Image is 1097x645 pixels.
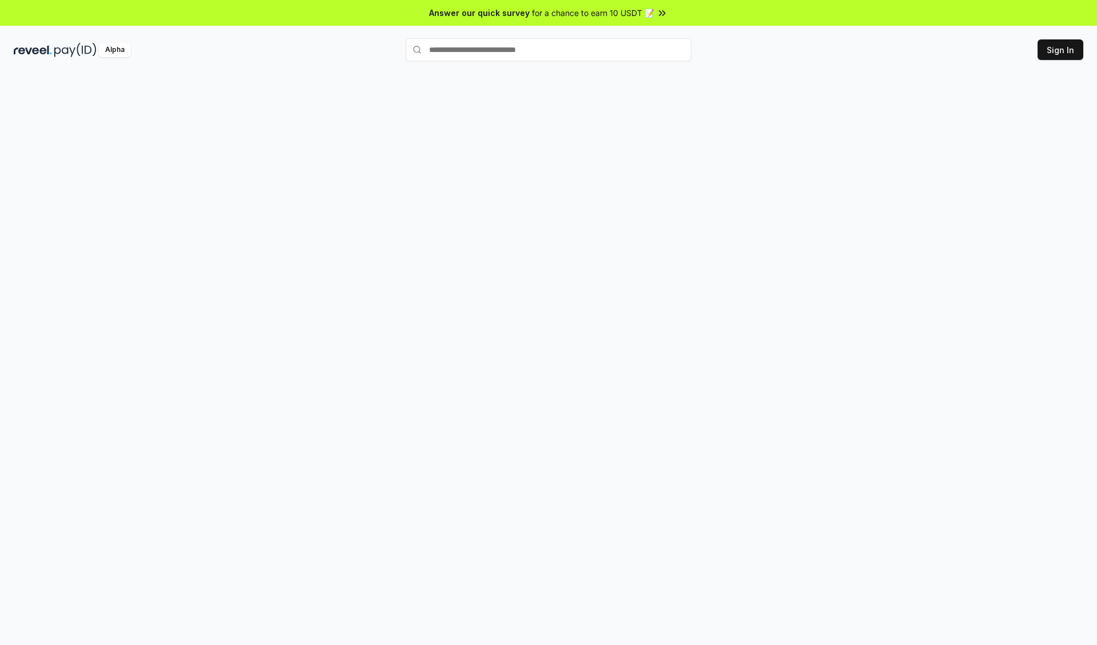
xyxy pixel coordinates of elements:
button: Sign In [1038,39,1083,60]
span: for a chance to earn 10 USDT 📝 [532,7,654,19]
img: pay_id [54,43,97,57]
div: Alpha [99,43,131,57]
img: reveel_dark [14,43,52,57]
span: Answer our quick survey [429,7,530,19]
